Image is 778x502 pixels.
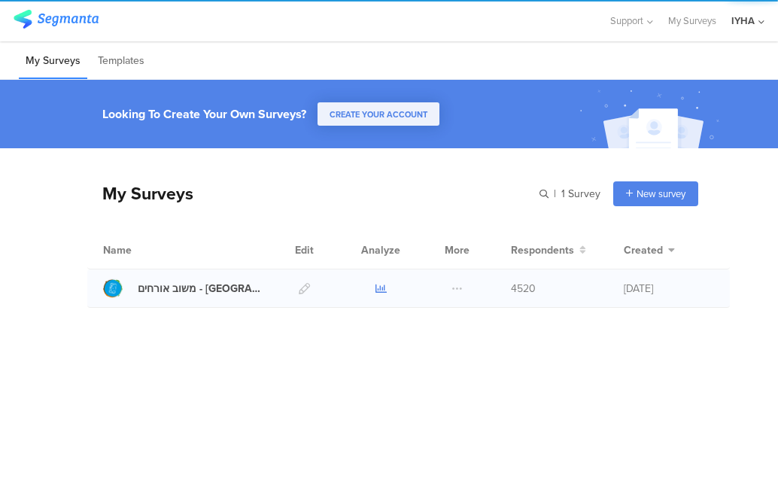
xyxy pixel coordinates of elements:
[731,14,755,28] div: IYHA
[637,187,685,201] span: New survey
[358,231,403,269] div: Analyze
[87,181,193,206] div: My Surveys
[561,186,600,202] span: 1 Survey
[19,44,87,79] li: My Surveys
[14,10,99,29] img: segmanta logo
[610,14,643,28] span: Support
[103,242,193,258] div: Name
[330,108,427,120] span: CREATE YOUR ACCOUNT
[511,242,586,258] button: Respondents
[511,281,536,297] span: 4520
[102,105,306,123] div: Looking To Create Your Own Surveys?
[511,242,574,258] span: Respondents
[91,44,151,79] li: Templates
[441,231,473,269] div: More
[552,186,558,202] span: |
[138,281,266,297] div: משוב אורחים - בית שאן
[624,242,675,258] button: Created
[288,231,321,269] div: Edit
[624,281,714,297] div: [DATE]
[574,84,729,153] img: create_account_image.svg
[624,242,663,258] span: Created
[103,278,266,298] a: משוב אורחים - [GEOGRAPHIC_DATA]
[318,102,439,126] button: CREATE YOUR ACCOUNT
